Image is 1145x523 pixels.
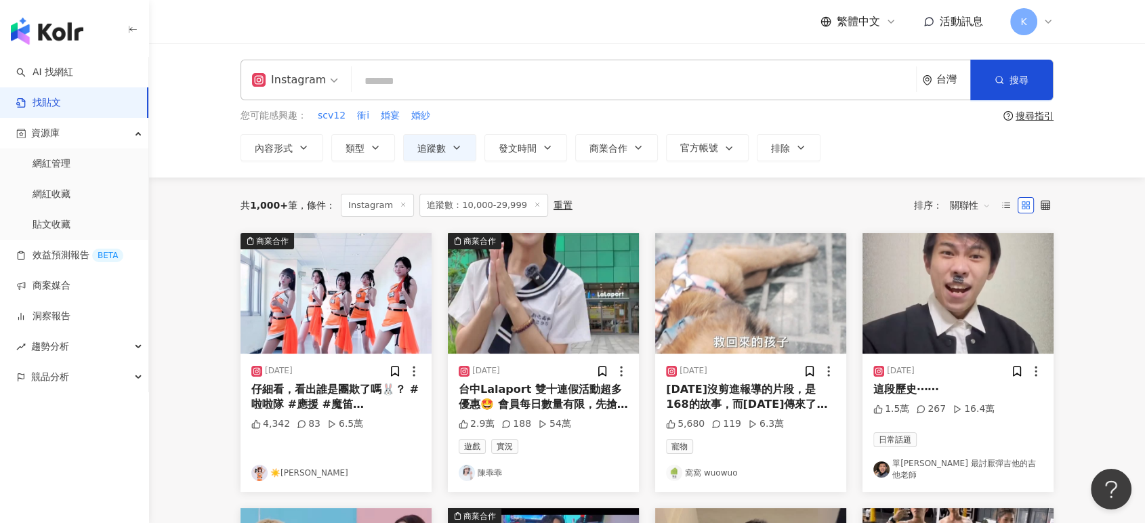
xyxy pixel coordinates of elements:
[922,75,932,85] span: environment
[1020,14,1026,29] span: K
[887,365,915,377] div: [DATE]
[837,14,880,29] span: 繁體中文
[666,382,835,413] div: [DATE]沒剪進報導的片段，是168的故事，而[DATE]傳來了動人消息⋯⋯ #高雄市特種搜救大隊 #光復動物救援小組 #168 新名字是#Moka
[16,310,70,323] a: 洞察報告
[940,15,983,28] span: 活動訊息
[256,234,289,248] div: 商業合作
[680,142,718,153] span: 官方帳號
[327,417,363,431] div: 6.5萬
[417,143,446,154] span: 追蹤數
[463,234,496,248] div: 商業合作
[241,109,307,123] span: 您可能感興趣：
[33,188,70,201] a: 網紅收藏
[11,18,83,45] img: logo
[419,194,548,217] span: 追蹤數：10,000-29,999
[356,108,370,123] button: 衝i
[241,134,323,161] button: 內容形式
[1091,469,1131,509] iframe: Help Scout Beacon - Open
[241,200,297,211] div: 共 筆
[459,439,486,454] span: 遊戲
[265,365,293,377] div: [DATE]
[317,108,346,123] button: scv12
[970,60,1053,100] button: 搜尋
[31,331,69,362] span: 趨勢分析
[318,109,346,123] span: scv12
[346,143,365,154] span: 類型
[463,509,496,523] div: 商業合作
[914,194,998,216] div: 排序：
[459,465,628,481] a: KOL Avatar陳乖乖
[251,465,421,481] a: KOL Avatar☀️[PERSON_NAME]
[1016,110,1054,121] div: 搜尋指引
[484,134,567,161] button: 發文時間
[331,134,395,161] button: 類型
[666,134,749,161] button: 官方帳號
[297,417,320,431] div: 83
[403,134,476,161] button: 追蹤數
[252,69,326,91] div: Instagram
[381,109,400,123] span: 婚宴
[666,465,682,481] img: KOL Avatar
[31,118,60,148] span: 資源庫
[501,417,531,431] div: 188
[680,365,707,377] div: [DATE]
[459,417,495,431] div: 2.9萬
[33,157,70,171] a: 網紅管理
[589,143,627,154] span: 商業合作
[251,417,290,431] div: 4,342
[357,109,369,123] span: 衝i
[655,233,846,354] img: post-image
[873,432,917,447] span: 日常話題
[241,233,432,354] img: post-image
[873,461,890,478] img: KOL Avatar
[411,109,430,123] span: 婚紗
[448,233,639,354] button: 商業合作
[862,233,1054,354] img: post-image
[16,96,61,110] a: 找貼文
[1009,75,1028,85] span: 搜尋
[251,465,268,481] img: KOL Avatar
[873,382,1043,397] div: 這段歷史⋯⋯
[31,362,69,392] span: 競品分析
[666,439,693,454] span: 寵物
[16,66,73,79] a: searchAI 找網紅
[936,74,970,85] div: 台灣
[411,108,431,123] button: 婚紗
[873,458,1043,481] a: KOL Avatar單[PERSON_NAME] 最討厭彈吉他的吉他老師
[33,218,70,232] a: 貼文收藏
[380,108,400,123] button: 婚宴
[448,233,639,354] img: post-image
[1003,111,1013,121] span: question-circle
[711,417,741,431] div: 119
[499,143,537,154] span: 發文時間
[757,134,820,161] button: 排除
[950,194,991,216] span: 關聯性
[575,134,658,161] button: 商業合作
[250,200,288,211] span: 1,000+
[459,465,475,481] img: KOL Avatar
[491,439,518,454] span: 實況
[459,382,628,413] div: 台中Lalaport 雙十連假活動超多優惠🤩 會員每日數量有限，先搶先贏 詳情以官方公告為主 #lalaprt台中 #lalaport台中活動 #制服日
[472,365,500,377] div: [DATE]
[241,233,432,354] button: 商業合作
[297,200,335,211] span: 條件 ：
[666,417,705,431] div: 5,680
[666,465,835,481] a: KOL Avatar窩窩 wuowuo
[554,200,572,211] div: 重置
[251,382,421,413] div: 仔細看，看出誰是團欺了嗎🐰？ #啦啦隊 #應援 #魔笛 @om_ent.cheerleader @tokkicutie_official
[873,402,909,416] div: 1.5萬
[916,402,946,416] div: 267
[538,417,571,431] div: 54萬
[16,342,26,352] span: rise
[341,194,414,217] span: Instagram
[771,143,790,154] span: 排除
[255,143,293,154] span: 內容形式
[953,402,995,416] div: 16.4萬
[748,417,784,431] div: 6.3萬
[16,279,70,293] a: 商案媒合
[16,249,123,262] a: 效益預測報告BETA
